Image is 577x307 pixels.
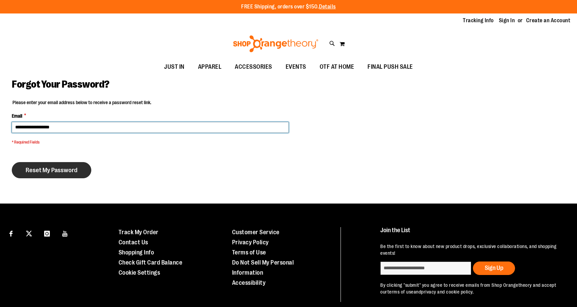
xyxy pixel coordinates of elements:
[228,59,279,75] a: ACCESSORIES
[12,113,22,119] span: Email
[421,289,474,295] a: privacy and cookie policy.
[380,227,563,240] h4: Join the List
[26,231,32,237] img: Twitter
[485,265,503,271] span: Sign Up
[313,59,361,75] a: OTF AT HOME
[380,243,563,256] p: Be the first to know about new product drops, exclusive collaborations, and shopping events!
[499,17,515,24] a: Sign In
[235,59,272,74] span: ACCESSORIES
[164,59,185,74] span: JUST IN
[232,259,294,276] a: Do Not Sell My Personal Information
[380,262,471,275] input: enter email
[119,249,154,256] a: Shopping Info
[320,59,354,74] span: OTF AT HOME
[26,166,77,174] span: Reset My Password
[473,262,515,275] button: Sign Up
[526,17,571,24] a: Create an Account
[23,227,35,239] a: Visit our X page
[12,140,289,145] span: * Required Fields
[232,279,266,286] a: Accessibility
[279,59,313,75] a: EVENTS
[361,59,420,75] a: FINAL PUSH SALE
[59,227,71,239] a: Visit our Youtube page
[319,4,336,10] a: Details
[12,162,91,178] button: Reset My Password
[198,59,222,74] span: APPAREL
[232,239,269,246] a: Privacy Policy
[157,59,191,75] a: JUST IN
[232,229,280,236] a: Customer Service
[463,17,494,24] a: Tracking Info
[5,227,17,239] a: Visit our Facebook page
[286,59,306,74] span: EVENTS
[232,249,266,256] a: Terms of Use
[232,35,319,52] img: Shop Orangetheory
[12,79,109,90] span: Forgot Your Password?
[191,59,228,75] a: APPAREL
[119,239,148,246] a: Contact Us
[380,282,563,295] p: By clicking "submit" you agree to receive emails from Shop Orangetheory and accept our and
[41,227,53,239] a: Visit our Instagram page
[119,259,183,266] a: Check Gift Card Balance
[367,59,413,74] span: FINAL PUSH SALE
[241,3,336,11] p: FREE Shipping, orders over $150.
[387,289,414,295] a: terms of use
[12,99,152,106] legend: Please enter your email address below to receive a password reset link.
[119,269,160,276] a: Cookie Settings
[119,229,159,236] a: Track My Order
